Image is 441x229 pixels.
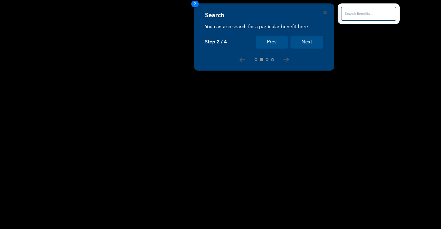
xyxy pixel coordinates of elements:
h4: Search [205,12,224,19]
input: Search Benefits... [341,7,396,21]
button: Prev [256,36,288,49]
span: 2 [191,1,199,7]
p: Step 2 / 4 [205,39,227,45]
button: Next [290,36,323,49]
p: You can also search for a particular benefit here [205,23,323,30]
button: Close [324,11,327,14]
